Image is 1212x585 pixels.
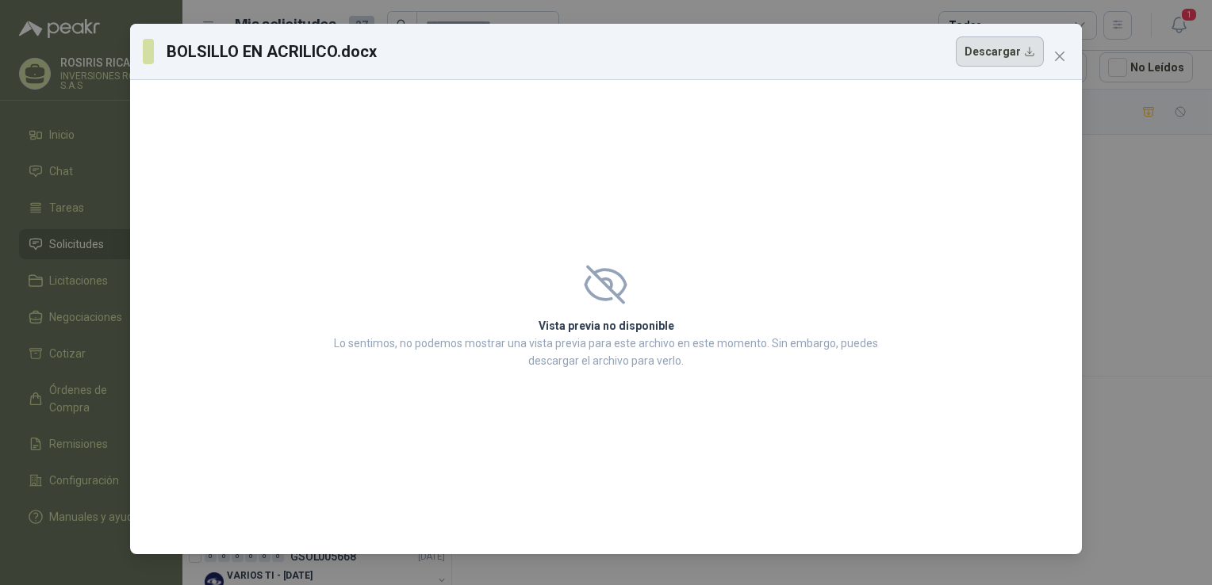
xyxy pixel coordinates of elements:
button: Descargar [956,36,1044,67]
p: Lo sentimos, no podemos mostrar una vista previa para este archivo en este momento. Sin embargo, ... [329,335,883,369]
h2: Vista previa no disponible [329,317,883,335]
button: Close [1047,44,1072,69]
span: close [1053,50,1066,63]
h3: BOLSILLO EN ACRILICO.docx [167,40,378,63]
